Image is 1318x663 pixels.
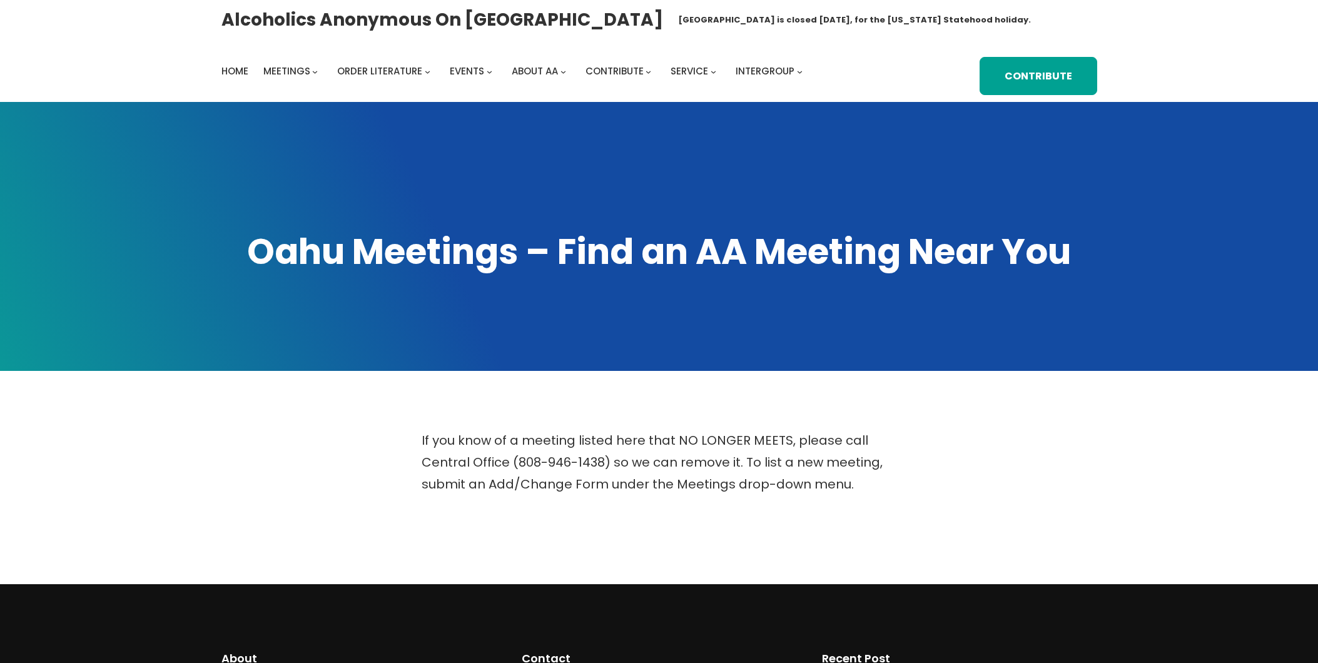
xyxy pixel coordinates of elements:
[560,69,566,74] button: About AA submenu
[422,430,897,495] p: If you know of a meeting listed here that NO LONGER MEETS, please call Central Office (808-946-14...
[512,64,558,78] span: About AA
[450,64,484,78] span: Events
[512,63,558,80] a: About AA
[263,63,310,80] a: Meetings
[646,69,651,74] button: Contribute submenu
[221,63,248,80] a: Home
[221,228,1097,276] h1: Oahu Meetings – Find an AA Meeting Near You
[585,63,644,80] a: Contribute
[450,63,484,80] a: Events
[487,69,492,74] button: Events submenu
[671,64,708,78] span: Service
[671,63,708,80] a: Service
[221,63,807,80] nav: Intergroup
[221,64,248,78] span: Home
[312,69,318,74] button: Meetings submenu
[797,69,803,74] button: Intergroup submenu
[736,63,794,80] a: Intergroup
[980,57,1097,96] a: Contribute
[585,64,644,78] span: Contribute
[337,64,422,78] span: Order Literature
[221,4,663,35] a: Alcoholics Anonymous on [GEOGRAPHIC_DATA]
[678,14,1031,26] h1: [GEOGRAPHIC_DATA] is closed [DATE], for the [US_STATE] Statehood holiday.
[736,64,794,78] span: Intergroup
[263,64,310,78] span: Meetings
[711,69,716,74] button: Service submenu
[425,69,430,74] button: Order Literature submenu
